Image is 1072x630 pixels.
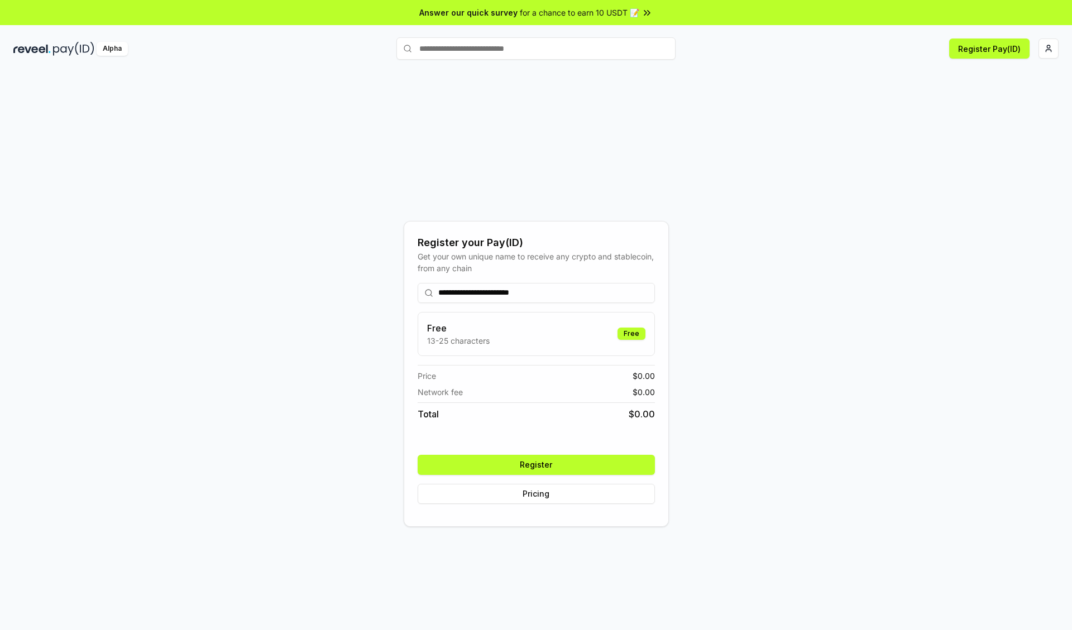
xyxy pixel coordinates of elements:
[418,484,655,504] button: Pricing
[618,328,645,340] div: Free
[418,251,655,274] div: Get your own unique name to receive any crypto and stablecoin, from any chain
[13,42,51,56] img: reveel_dark
[97,42,128,56] div: Alpha
[418,235,655,251] div: Register your Pay(ID)
[418,407,439,421] span: Total
[629,407,655,421] span: $ 0.00
[427,335,490,347] p: 13-25 characters
[419,7,518,18] span: Answer our quick survey
[53,42,94,56] img: pay_id
[418,370,436,382] span: Price
[633,386,655,398] span: $ 0.00
[949,39,1030,59] button: Register Pay(ID)
[520,7,639,18] span: for a chance to earn 10 USDT 📝
[427,321,490,335] h3: Free
[418,386,463,398] span: Network fee
[418,455,655,475] button: Register
[633,370,655,382] span: $ 0.00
